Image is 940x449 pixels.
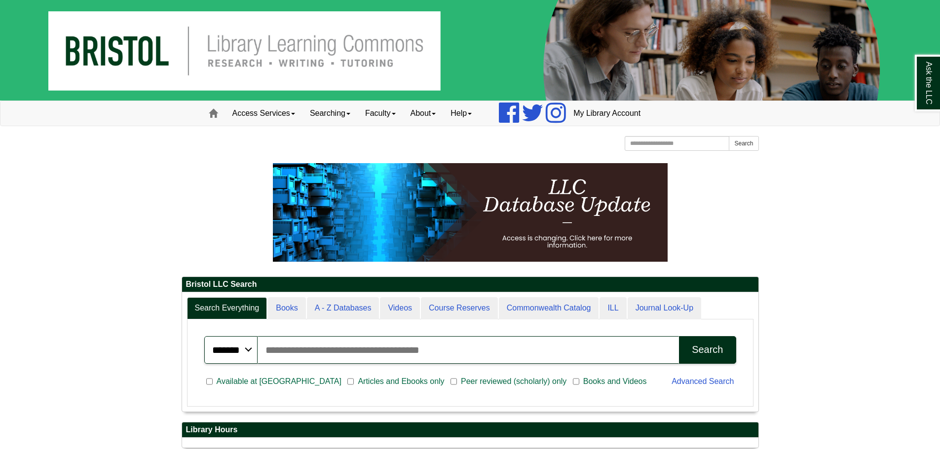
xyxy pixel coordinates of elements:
[692,344,723,355] div: Search
[354,376,448,387] span: Articles and Ebooks only
[182,277,758,292] h2: Bristol LLC Search
[600,297,626,319] a: ILL
[729,136,758,151] button: Search
[451,377,457,386] input: Peer reviewed (scholarly) only
[499,297,599,319] a: Commonwealth Catalog
[273,163,668,262] img: HTML tutorial
[628,297,701,319] a: Journal Look-Up
[403,101,444,126] a: About
[679,336,736,364] button: Search
[268,297,305,319] a: Books
[443,101,479,126] a: Help
[307,297,379,319] a: A - Z Databases
[302,101,358,126] a: Searching
[347,377,354,386] input: Articles and Ebooks only
[573,377,579,386] input: Books and Videos
[457,376,570,387] span: Peer reviewed (scholarly) only
[566,101,648,126] a: My Library Account
[380,297,420,319] a: Videos
[206,377,213,386] input: Available at [GEOGRAPHIC_DATA]
[672,377,734,385] a: Advanced Search
[579,376,651,387] span: Books and Videos
[182,422,758,438] h2: Library Hours
[358,101,403,126] a: Faculty
[187,297,267,319] a: Search Everything
[225,101,302,126] a: Access Services
[421,297,498,319] a: Course Reserves
[213,376,345,387] span: Available at [GEOGRAPHIC_DATA]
